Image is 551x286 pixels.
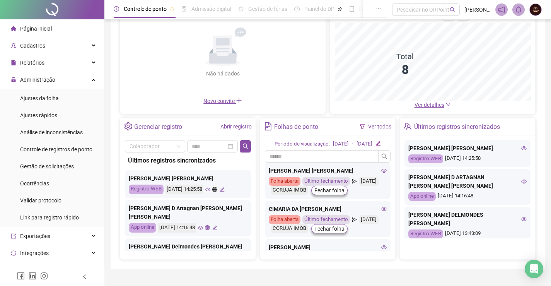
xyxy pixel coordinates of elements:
span: eye [381,206,387,212]
span: file-done [181,6,187,12]
span: instagram [40,272,48,280]
div: [DATE] 14:25:58 [408,154,527,163]
div: [DATE] [357,140,372,148]
span: lock [11,77,16,82]
span: Folha de pagamento [359,6,409,12]
span: Página inicial [20,26,52,32]
div: [PERSON_NAME] [269,243,387,252]
span: ellipsis [376,6,381,12]
span: global [205,225,210,230]
span: sun [238,6,244,12]
span: file [11,60,16,65]
span: Integrações [20,250,49,256]
img: 2782 [530,4,541,15]
div: [PERSON_NAME] D ARTAGNAN [PERSON_NAME] [PERSON_NAME] [408,173,527,190]
span: facebook [17,272,25,280]
a: Ver detalhes down [415,102,451,108]
span: Link para registro rápido [20,214,79,221]
span: home [11,26,16,31]
div: [DATE] 14:16:48 [408,192,527,201]
div: Folha aberta [269,215,300,224]
span: Validar protocolo [20,197,61,204]
button: Fechar folha [311,186,348,195]
span: user-add [11,43,16,48]
span: eye [521,216,527,222]
span: Exportações [20,233,50,239]
span: send [352,177,357,186]
span: Cadastros [20,43,45,49]
span: pushpin [170,7,174,12]
span: sync [11,250,16,256]
div: Registro WEB [129,185,164,194]
span: plus [236,98,242,104]
span: eye [381,245,387,250]
span: file-text [264,122,272,130]
span: pushpin [338,7,342,12]
div: [PERSON_NAME] [PERSON_NAME] [129,174,247,183]
span: search [242,143,249,149]
span: Acesso à API [20,267,51,273]
span: search [450,7,455,13]
div: Registro WEB [408,229,443,238]
button: Fechar folha [311,224,348,233]
a: Abrir registro [220,123,252,130]
div: Gerenciar registro [134,120,182,134]
div: - [352,140,353,148]
div: App online [408,192,436,201]
span: Gestão de solicitações [20,163,74,170]
span: Administração [20,77,55,83]
div: Folha aberta [269,177,300,186]
span: team [404,122,412,130]
div: [DATE] [359,177,379,186]
span: Painel do DP [304,6,334,12]
span: bell [515,6,522,13]
div: [DATE] [359,215,379,224]
div: [DATE] 13:43:09 [408,229,527,238]
span: notification [498,6,505,13]
span: Controle de registros de ponto [20,146,92,152]
span: dashboard [294,6,300,12]
span: eye [198,225,203,230]
span: [PERSON_NAME] [464,5,491,14]
span: Admissão digital [191,6,231,12]
span: Ajustes da folha [20,95,59,101]
div: [DATE] 14:16:48 [158,223,196,233]
span: edit [220,187,225,192]
div: CORUJA IMOB [271,186,308,195]
div: Não há dados [187,69,258,78]
span: Relatórios [20,60,44,66]
span: export [11,233,16,239]
div: [PERSON_NAME] [PERSON_NAME] [269,166,387,175]
span: Novo convite [203,98,242,104]
div: [DATE] 14:25:58 [165,185,203,194]
span: Controle de ponto [124,6,167,12]
div: Últimos registros sincronizados [128,156,248,165]
div: Período de visualização: [275,140,330,148]
div: Último fechamento [302,215,350,224]
div: CIMARIA DA [PERSON_NAME] [269,205,387,213]
div: Registro WEB [408,154,443,163]
span: eye [521,146,527,151]
div: Últimos registros sincronizados [414,120,500,134]
span: search [381,153,387,159]
span: edit [375,141,380,146]
span: eye [521,179,527,184]
span: eye [381,168,387,173]
div: [DATE] [333,140,349,148]
div: Open Intercom Messenger [525,260,543,278]
span: filter [360,124,365,129]
div: [PERSON_NAME] D Artagnan [PERSON_NAME] [PERSON_NAME] [129,204,247,221]
div: [PERSON_NAME] [PERSON_NAME] [408,144,527,152]
span: Fechar folha [314,224,345,233]
span: Gestão de férias [248,6,287,12]
span: send [352,215,357,224]
div: [PERSON_NAME] Delmondes [PERSON_NAME] [129,242,247,251]
div: App online [129,223,156,233]
a: Ver todos [368,123,391,130]
span: Análise de inconsistências [20,129,83,135]
span: Ajustes rápidos [20,112,57,118]
span: eye [205,187,210,192]
span: down [445,102,451,107]
div: Folhas de ponto [274,120,318,134]
span: book [349,6,355,12]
